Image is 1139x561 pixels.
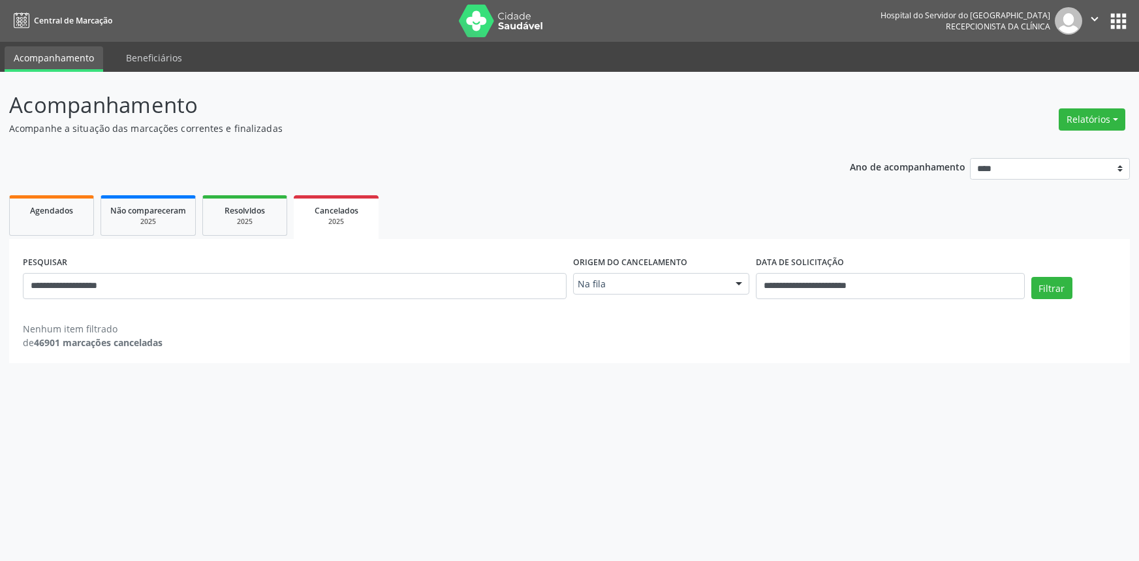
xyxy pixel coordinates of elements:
div: 2025 [212,217,277,227]
span: Central de Marcação [34,15,112,26]
a: Acompanhamento [5,46,103,72]
div: 2025 [110,217,186,227]
button: apps [1107,10,1130,33]
button:  [1082,7,1107,35]
div: de [23,336,163,349]
a: Central de Marcação [9,10,112,31]
i:  [1087,12,1102,26]
label: PESQUISAR [23,253,67,273]
p: Acompanhe a situação das marcações correntes e finalizadas [9,121,794,135]
span: Recepcionista da clínica [946,21,1050,32]
div: Hospital do Servidor do [GEOGRAPHIC_DATA] [881,10,1050,21]
a: Beneficiários [117,46,191,69]
p: Ano de acompanhamento [850,158,965,174]
span: Agendados [30,205,73,216]
img: img [1055,7,1082,35]
p: Acompanhamento [9,89,794,121]
span: Na fila [578,278,723,291]
label: DATA DE SOLICITAÇÃO [756,253,844,273]
label: Origem do cancelamento [573,253,687,273]
span: Não compareceram [110,205,186,216]
button: Filtrar [1031,277,1072,299]
span: Cancelados [315,205,358,216]
div: 2025 [303,217,369,227]
button: Relatórios [1059,108,1125,131]
div: Nenhum item filtrado [23,322,163,336]
span: Resolvidos [225,205,265,216]
strong: 46901 marcações canceladas [34,336,163,349]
